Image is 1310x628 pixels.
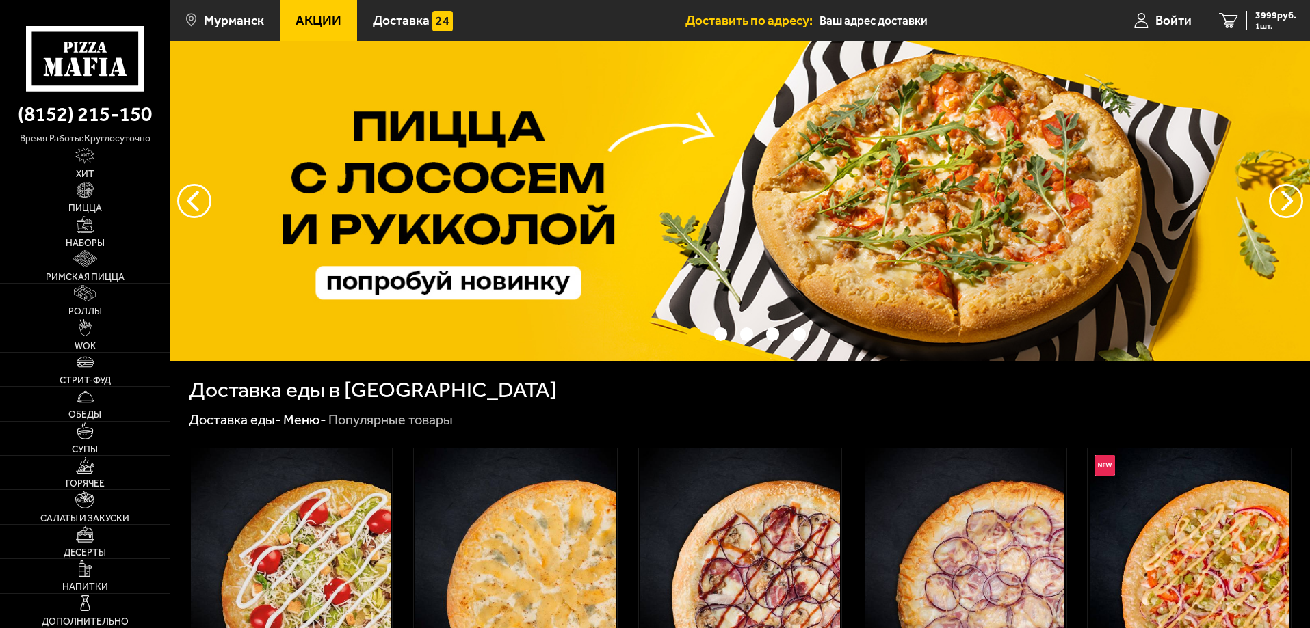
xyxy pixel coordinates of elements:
div: Популярные товары [328,411,453,429]
span: Салаты и закуски [40,514,129,523]
h1: Доставка еды в [GEOGRAPHIC_DATA] [189,379,557,401]
img: 15daf4d41897b9f0e9f617042186c801.svg [432,11,453,31]
span: 1 шт. [1255,22,1296,30]
span: Напитки [62,582,108,592]
span: Доставка [373,14,430,27]
span: Наборы [66,238,105,248]
button: точки переключения [740,327,753,340]
span: Акции [296,14,341,27]
span: Стрит-фуд [60,376,111,385]
span: Десерты [64,548,106,558]
span: 3999 руб. [1255,11,1296,21]
span: Дополнительно [42,617,129,627]
span: Римская пицца [46,273,125,282]
a: Доставка еды- [189,411,281,428]
img: Новинка [1095,455,1115,476]
span: Роллы [68,307,102,316]
button: точки переключения [793,327,806,340]
span: Пицца [68,204,102,213]
a: Меню- [283,411,326,428]
button: точки переключения [687,327,700,340]
span: Хит [76,169,94,179]
button: предыдущий [1269,184,1303,218]
button: точки переключения [714,327,727,340]
span: Супы [72,445,98,454]
button: следующий [177,184,211,218]
span: Обеды [68,410,101,420]
span: Горячее [66,479,105,489]
span: Войти [1155,14,1192,27]
span: Доставить по адресу: [685,14,820,27]
span: WOK [75,342,96,351]
button: точки переключения [766,327,779,340]
input: Ваш адрес доставки [820,8,1082,33]
span: Мурманск [204,14,264,27]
